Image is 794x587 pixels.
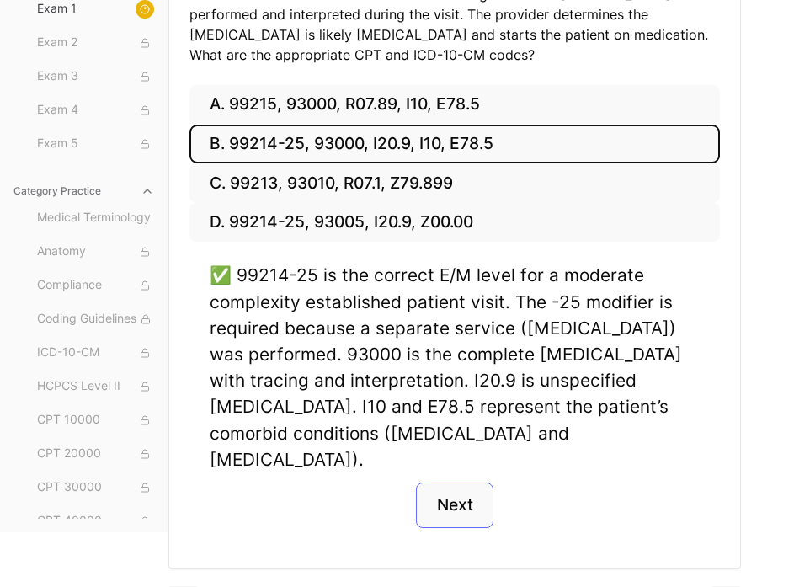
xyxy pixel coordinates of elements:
[30,306,161,333] button: Coding Guidelines
[37,445,154,463] span: CPT 20000
[37,67,154,86] span: Exam 3
[189,163,720,203] button: C. 99213, 93010, R07.1, Z79.899
[30,272,161,299] button: Compliance
[30,238,161,265] button: Anatomy
[37,478,154,497] span: CPT 30000
[30,63,161,90] button: Exam 3
[189,85,720,125] button: A. 99215, 93000, R07.89, I10, E78.5
[30,29,161,56] button: Exam 2
[37,243,154,261] span: Anatomy
[30,440,161,467] button: CPT 20000
[30,373,161,400] button: HCPCS Level II
[37,411,154,430] span: CPT 10000
[37,135,154,153] span: Exam 5
[37,512,154,531] span: CPT 40000
[30,407,161,434] button: CPT 10000
[210,262,700,472] div: ✅ 99214-25 is the correct E/M level for a moderate complexity established patient visit. The -25 ...
[37,377,154,396] span: HCPCS Level II
[416,483,493,528] button: Next
[37,310,154,328] span: Coding Guidelines
[37,344,154,362] span: ICD-10-CM
[189,125,720,164] button: B. 99214-25, 93000, I20.9, I10, E78.5
[189,203,720,243] button: D. 99214-25, 93005, I20.9, Z00.00
[30,474,161,501] button: CPT 30000
[37,276,154,295] span: Compliance
[30,97,161,124] button: Exam 4
[30,131,161,157] button: Exam 5
[30,205,161,232] button: Medical Terminology
[30,508,161,535] button: CPT 40000
[7,178,161,205] button: Category Practice
[37,209,154,227] span: Medical Terminology
[37,34,154,52] span: Exam 2
[37,101,154,120] span: Exam 4
[30,339,161,366] button: ICD-10-CM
